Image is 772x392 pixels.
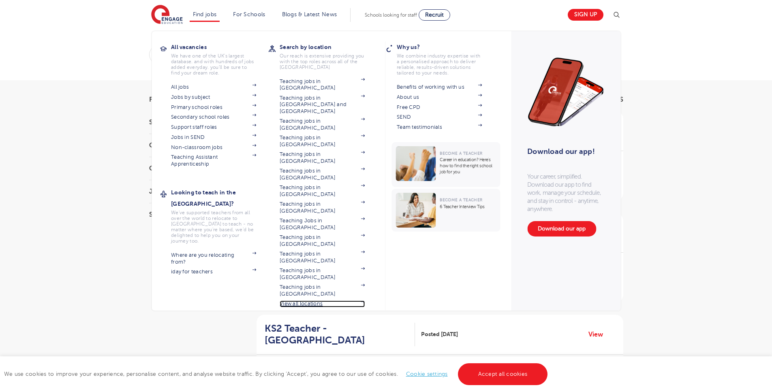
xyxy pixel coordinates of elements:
a: Teaching jobs in [GEOGRAPHIC_DATA] [280,251,365,264]
h3: Sector [149,211,238,218]
h3: Start Date [149,119,238,126]
h3: Looking to teach in the [GEOGRAPHIC_DATA]? [171,187,268,209]
a: Find jobs [193,11,217,17]
a: Non-classroom jobs [171,144,256,151]
a: Teaching jobs in [GEOGRAPHIC_DATA] [280,184,365,198]
span: Become a Teacher [440,198,482,202]
h3: Download our app! [527,143,601,160]
a: Looking to teach in the [GEOGRAPHIC_DATA]?We've supported teachers from all over the world to rel... [171,187,268,244]
a: Teaching jobs in [GEOGRAPHIC_DATA] [280,118,365,131]
h3: Job Type [149,188,238,195]
a: Teaching jobs in [GEOGRAPHIC_DATA] [280,151,365,164]
a: Secondary school roles [171,114,256,120]
a: Teaching jobs in [GEOGRAPHIC_DATA] [280,267,365,281]
a: Search by locationOur reach is extensive providing you with the top roles across all of the [GEOG... [280,41,377,70]
p: 6 Teacher Interview Tips [440,204,496,210]
a: Free CPD [397,104,482,111]
a: Why us?We combine industry expertise with a personalised approach to deliver reliable, results-dr... [397,41,494,76]
a: Sign up [568,9,603,21]
span: Posted [DATE] [421,330,458,339]
a: Download our app [527,221,596,236]
a: Teaching jobs in [GEOGRAPHIC_DATA] [280,78,365,92]
a: Teaching jobs in [GEOGRAPHIC_DATA] [280,201,365,214]
p: Career in education? Here’s how to find the right school job for you [440,157,496,175]
a: Primary school roles [171,104,256,111]
a: Jobs in SEND [171,134,256,141]
a: Teaching Assistant Apprenticeship [171,154,256,167]
a: View [588,329,609,340]
a: Teaching jobs in [GEOGRAPHIC_DATA] [280,168,365,181]
div: Submit [149,45,534,64]
a: View all locations [280,300,365,307]
p: Your career, simplified. Download our app to find work, manage your schedule, and stay in control... [527,173,604,213]
img: Engage Education [151,5,183,25]
p: We have one of the UK's largest database. and with hundreds of jobs added everyday. you'll be sur... [171,53,256,76]
p: We've supported teachers from all over the world to relocate to [GEOGRAPHIC_DATA] to teach - no m... [171,210,256,244]
a: SEND [397,114,482,120]
a: Where are you relocating from? [171,252,256,265]
h3: Why us? [397,41,494,53]
a: Teaching Jobs in [GEOGRAPHIC_DATA] [280,217,365,231]
p: We combine industry expertise with a personalised approach to deliver reliable, results-driven so... [397,53,482,76]
span: Recruit [425,12,444,18]
a: Teaching jobs in [GEOGRAPHIC_DATA] [280,234,365,247]
span: Filters [149,96,173,103]
h2: KS2 Teacher - [GEOGRAPHIC_DATA] [265,323,408,346]
a: About us [397,94,482,100]
a: Benefits of working with us [397,84,482,90]
span: Schools looking for staff [365,12,417,18]
h3: Search by location [280,41,377,53]
span: Become a Teacher [440,151,482,156]
a: Accept all cookies [458,363,548,385]
h3: All vacancies [171,41,268,53]
a: Teaching jobs in [GEOGRAPHIC_DATA] and [GEOGRAPHIC_DATA] [280,95,365,115]
a: Team testimonials [397,124,482,130]
a: Teaching jobs in [GEOGRAPHIC_DATA] [280,284,365,297]
a: Support staff roles [171,124,256,130]
a: Cookie settings [406,371,448,377]
a: All jobs [171,84,256,90]
a: Blogs & Latest News [282,11,337,17]
h3: County [149,142,238,149]
a: All vacanciesWe have one of the UK's largest database. and with hundreds of jobs added everyday. ... [171,41,268,76]
a: iday for teachers [171,268,256,275]
a: Become a Teacher6 Teacher Interview Tips [391,189,502,232]
a: Teaching jobs in [GEOGRAPHIC_DATA] [280,134,365,148]
a: KS2 Teacher - [GEOGRAPHIC_DATA] [265,323,415,346]
a: For Schools [233,11,265,17]
a: Jobs by subject [171,94,256,100]
a: Become a TeacherCareer in education? Here’s how to find the right school job for you [391,142,502,187]
p: Our reach is extensive providing you with the top roles across all of the [GEOGRAPHIC_DATA] [280,53,365,70]
a: Recruit [419,9,450,21]
span: We use cookies to improve your experience, personalise content, and analyse website traffic. By c... [4,371,550,377]
h3: City [149,165,238,172]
